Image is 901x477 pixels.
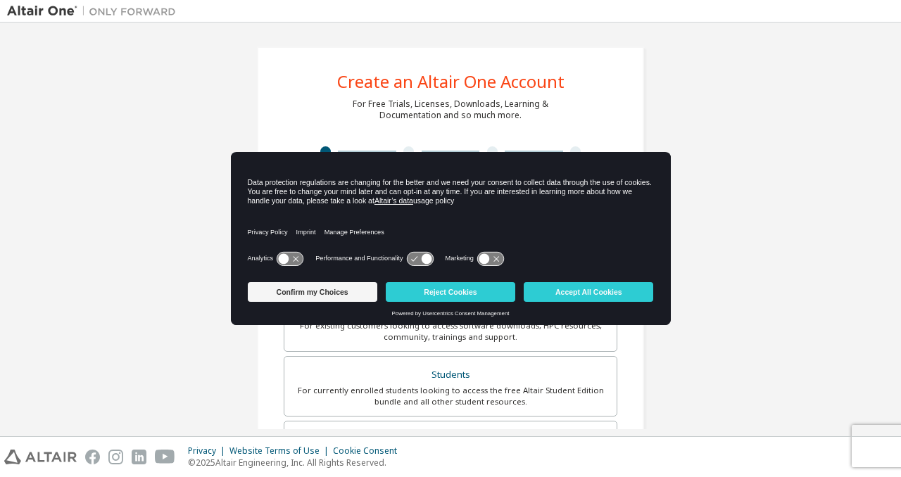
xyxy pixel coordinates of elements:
div: Cookie Consent [333,445,405,457]
p: © 2025 Altair Engineering, Inc. All Rights Reserved. [188,457,405,469]
img: altair_logo.svg [4,450,77,464]
img: instagram.svg [108,450,123,464]
img: facebook.svg [85,450,100,464]
div: For currently enrolled students looking to access the free Altair Student Edition bundle and all ... [293,385,608,407]
img: Altair One [7,4,183,18]
div: For existing customers looking to access software downloads, HPC resources, community, trainings ... [293,320,608,343]
div: Privacy [188,445,229,457]
div: For Free Trials, Licenses, Downloads, Learning & Documentation and so much more. [353,98,548,121]
img: linkedin.svg [132,450,146,464]
img: youtube.svg [155,450,175,464]
div: Students [293,365,608,385]
div: Website Terms of Use [229,445,333,457]
div: Create an Altair One Account [337,73,565,90]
